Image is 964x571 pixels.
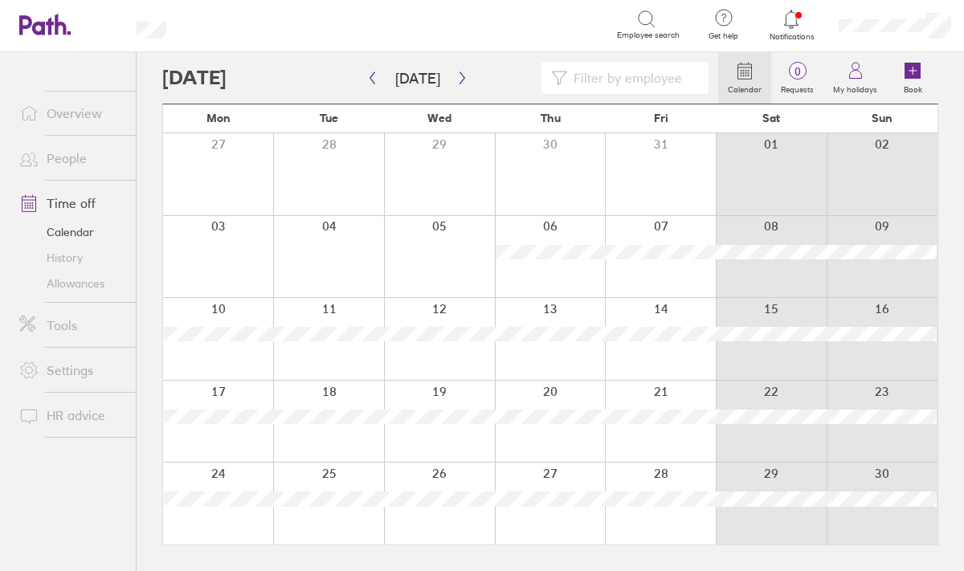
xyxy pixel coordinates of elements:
div: Search [210,17,251,31]
span: 0 [771,65,823,78]
a: Time off [6,187,136,219]
a: My holidays [823,52,887,104]
span: Fri [654,112,668,124]
a: Calendar [718,52,771,104]
a: History [6,245,136,271]
span: Get help [697,31,750,41]
label: Book [894,80,932,95]
a: HR advice [6,399,136,431]
input: Filter by employee [567,63,699,93]
span: Sat [762,112,780,124]
button: [DATE] [382,65,453,92]
a: Overview [6,97,136,129]
a: Calendar [6,219,136,245]
a: Allowances [6,271,136,296]
a: People [6,142,136,174]
a: Notifications [766,8,818,42]
span: Wed [427,112,451,124]
span: Sun [872,112,893,124]
a: 0Requests [771,52,823,104]
span: Thu [541,112,561,124]
span: Tue [320,112,338,124]
span: Notifications [766,32,818,42]
a: Tools [6,309,136,341]
span: Mon [206,112,231,124]
a: Settings [6,354,136,386]
label: My holidays [823,80,887,95]
label: Requests [771,80,823,95]
span: Employee search [617,31,680,40]
a: Book [887,52,938,104]
label: Calendar [718,80,771,95]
